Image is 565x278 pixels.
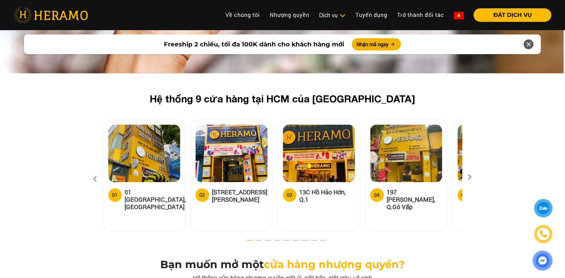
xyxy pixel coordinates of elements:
[307,239,313,245] button: 8
[298,239,304,245] button: 7
[261,239,267,245] button: 3
[264,258,405,271] span: cửa hàng nhượng quyền?
[160,258,405,271] h3: Bạn muốn mở một
[535,225,552,243] a: phone-icon
[374,191,380,199] div: 04
[270,239,277,245] button: 4
[387,188,442,210] h5: 197 [PERSON_NAME], Q.Gò Vấp
[339,13,346,19] img: subToggleIcon
[351,8,392,22] a: Tuyển dụng
[316,239,323,245] button: 9
[125,188,186,210] h5: 01 [GEOGRAPHIC_DATA], [GEOGRAPHIC_DATA]
[265,8,314,22] a: Nhượng quyền
[243,239,249,245] button: 1
[164,40,344,49] span: Freeship 2 chiều, tối đa 100K dành cho khách hàng mới
[252,239,258,245] button: 2
[200,191,205,199] div: 02
[14,7,88,23] img: heramo-logo.png
[283,125,355,182] img: heramo-13c-ho-hao-hon-quan-1
[539,229,548,239] img: phone-icon
[287,191,292,199] div: 03
[196,125,268,182] img: heramo-18a-71-nguyen-thi-minh-khai-quan-1
[221,8,265,22] a: Về chúng tôi
[474,8,551,22] button: ĐẶT DỊCH VỤ
[113,93,452,105] h2: Hệ thống 9 cửa hàng tại HCM của [GEOGRAPHIC_DATA]
[370,125,442,182] img: heramo-197-nguyen-van-luong
[352,38,401,50] button: Nhận mã ngay
[300,188,355,203] h5: 13C Hồ Hảo Hớn, Q.1
[289,239,295,245] button: 6
[280,239,286,245] button: 5
[469,12,551,18] a: ĐẶT DỊCH VỤ
[462,191,467,199] div: 05
[458,125,530,182] img: heramo-179b-duong-3-thang-2-phuong-11-quan-10
[319,11,346,19] div: Dịch vụ
[108,125,180,182] img: heramo-01-truong-son-quan-tan-binh
[112,191,118,199] div: 01
[392,8,449,22] a: Trở thành đối tác
[212,188,268,203] h5: [STREET_ADDRESS][PERSON_NAME]
[454,12,464,19] img: vn-flag.png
